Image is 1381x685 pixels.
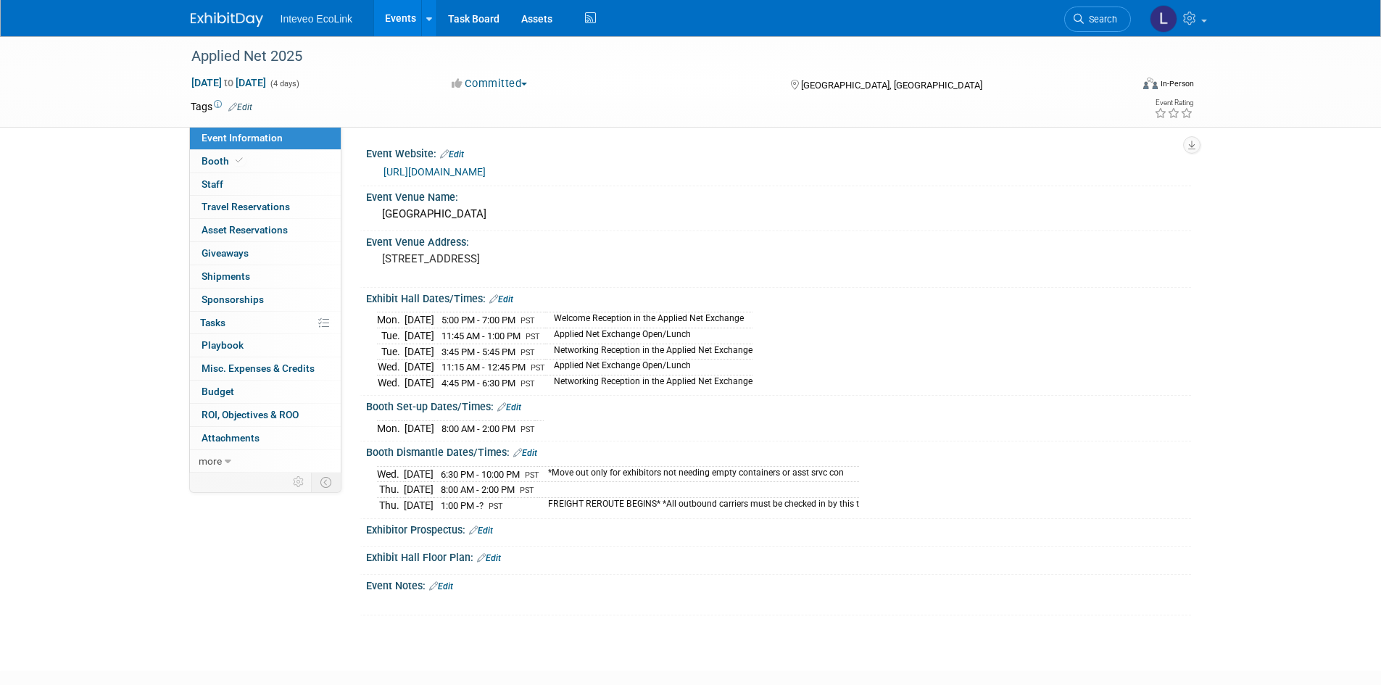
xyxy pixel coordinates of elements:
span: PST [521,316,535,325]
td: [DATE] [404,466,434,482]
a: Staff [190,173,341,196]
button: Committed [447,76,533,91]
td: [DATE] [405,375,434,390]
span: Playbook [202,339,244,351]
td: Applied Net Exchange Open/Lunch [545,360,752,375]
span: Asset Reservations [202,224,288,236]
span: 3:45 PM - 5:45 PM [441,346,515,357]
td: Thu. [377,482,404,498]
td: Wed. [377,466,404,482]
span: to [222,77,236,88]
div: Exhibit Hall Dates/Times: [366,288,1191,307]
td: [DATE] [404,498,434,513]
a: Edit [477,553,501,563]
a: more [190,450,341,473]
div: Event Notes: [366,575,1191,594]
div: Booth Set-up Dates/Times: [366,396,1191,415]
span: Booth [202,155,246,167]
span: [DATE] [DATE] [191,76,267,89]
img: ExhibitDay [191,12,263,27]
a: Edit [429,581,453,591]
a: Tasks [190,312,341,334]
a: Edit [469,526,493,536]
div: Booth Dismantle Dates/Times: [366,441,1191,460]
td: Wed. [377,360,405,375]
a: Travel Reservations [190,196,341,218]
span: 4:45 PM - 6:30 PM [441,378,515,389]
span: ? [479,500,484,511]
span: Tasks [200,317,225,328]
a: Edit [228,102,252,112]
div: Event Venue Address: [366,231,1191,249]
span: Search [1084,14,1117,25]
a: Edit [513,448,537,458]
td: [DATE] [404,482,434,498]
a: Sponsorships [190,288,341,311]
span: Event Information [202,132,283,144]
a: Search [1064,7,1131,32]
td: Tue. [377,344,405,360]
span: 8:00 AM - 2:00 PM [441,484,515,495]
span: Budget [202,386,234,397]
td: Personalize Event Tab Strip [286,473,312,491]
span: PST [489,502,503,511]
td: [DATE] [405,312,434,328]
a: Shipments [190,265,341,288]
td: *Move out only for exhibitors not needing empty containers or asst srvc con [539,466,859,482]
span: Staff [202,178,223,190]
div: Event Venue Name: [366,186,1191,204]
a: Budget [190,381,341,403]
a: Playbook [190,334,341,357]
td: Networking Reception in the Applied Net Exchange [545,375,752,390]
span: Shipments [202,270,250,282]
td: Welcome Reception in the Applied Net Exchange [545,312,752,328]
td: Mon. [377,420,405,436]
a: Attachments [190,427,341,449]
span: [GEOGRAPHIC_DATA], [GEOGRAPHIC_DATA] [801,80,982,91]
span: PST [520,486,534,495]
div: Exhibitor Prospectus: [366,519,1191,538]
td: Tue. [377,328,405,344]
span: PST [525,470,539,480]
span: PST [521,348,535,357]
a: Misc. Expenses & Credits [190,357,341,380]
span: PST [531,363,545,373]
a: Edit [440,149,464,159]
a: [URL][DOMAIN_NAME] [383,166,486,178]
span: more [199,455,222,467]
td: [DATE] [405,420,434,436]
span: ROI, Objectives & ROO [202,409,299,420]
div: Event Format [1045,75,1195,97]
span: Inteveo EcoLink [281,13,353,25]
div: [GEOGRAPHIC_DATA] [377,203,1180,225]
td: Tags [191,99,252,114]
a: Booth [190,150,341,173]
img: Format-Inperson.png [1143,78,1158,89]
i: Booth reservation complete [236,157,243,165]
span: Sponsorships [202,294,264,305]
td: FREIGHT REROUTE BEGINS* *All outbound carriers must be checked in by this t [539,498,859,513]
td: Toggle Event Tabs [311,473,341,491]
div: Applied Net 2025 [186,43,1109,70]
span: 11:15 AM - 12:45 PM [441,362,526,373]
td: Mon. [377,312,405,328]
div: In-Person [1160,78,1194,89]
div: Event Website: [366,143,1191,162]
span: PST [521,379,535,389]
span: 1:00 PM - [441,500,486,511]
span: 8:00 AM - 2:00 PM [441,423,515,434]
span: 5:00 PM - 7:00 PM [441,315,515,325]
td: Networking Reception in the Applied Net Exchange [545,344,752,360]
span: (4 days) [269,79,299,88]
a: Event Information [190,127,341,149]
div: Exhibit Hall Floor Plan: [366,547,1191,565]
span: PST [526,332,540,341]
td: [DATE] [405,360,434,375]
a: Asset Reservations [190,219,341,241]
td: [DATE] [405,328,434,344]
a: Giveaways [190,242,341,265]
a: Edit [497,402,521,412]
span: 11:45 AM - 1:00 PM [441,331,521,341]
a: ROI, Objectives & ROO [190,404,341,426]
span: Travel Reservations [202,201,290,212]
